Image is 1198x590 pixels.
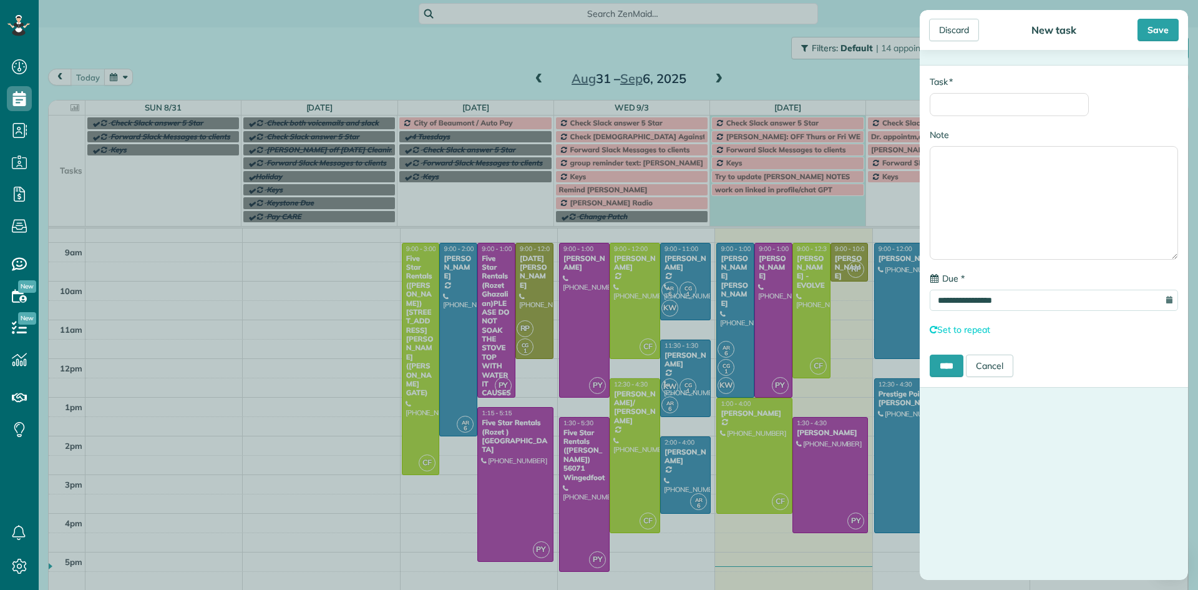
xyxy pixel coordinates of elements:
span: New [18,280,36,293]
div: New task [1028,24,1080,36]
a: Cancel [966,355,1013,377]
div: Save [1137,19,1179,41]
div: Discard [929,19,979,41]
span: New [18,312,36,325]
label: Note [930,129,949,141]
label: Task [930,76,953,88]
label: Due [930,272,965,285]
a: Set to repeat [930,324,990,335]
